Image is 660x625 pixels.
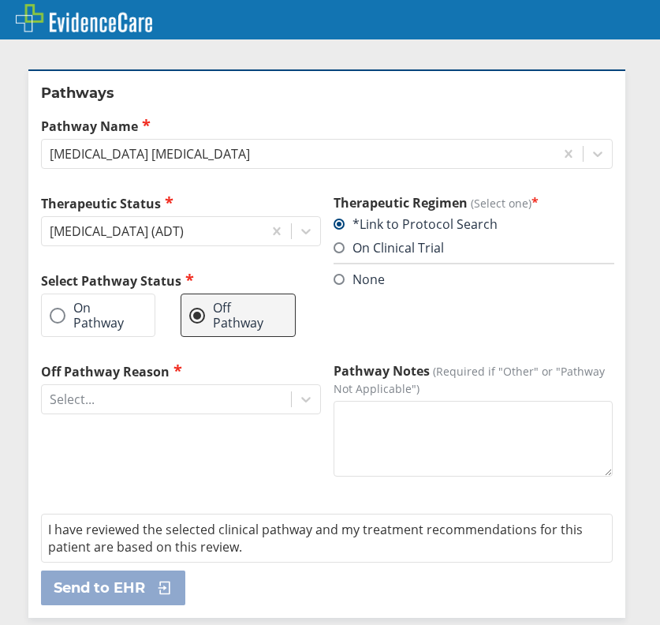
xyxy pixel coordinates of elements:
[41,117,613,135] label: Pathway Name
[334,239,444,256] label: On Clinical Trial
[189,301,271,330] label: Off Pathway
[50,223,184,240] div: [MEDICAL_DATA] (ADT)
[41,194,321,212] label: Therapeutic Status
[41,271,321,290] h2: Select Pathway Status
[50,145,250,163] div: [MEDICAL_DATA] [MEDICAL_DATA]
[54,578,145,597] span: Send to EHR
[334,364,605,396] span: (Required if "Other" or "Pathway Not Applicable")
[334,362,613,397] label: Pathway Notes
[41,571,185,605] button: Send to EHR
[48,521,583,556] span: I have reviewed the selected clinical pathway and my treatment recommendations for this patient a...
[50,391,95,408] div: Select...
[334,271,385,288] label: None
[41,362,321,380] label: Off Pathway Reason
[50,301,131,330] label: On Pathway
[16,4,152,32] img: EvidenceCare
[41,84,613,103] h2: Pathways
[334,215,498,233] label: *Link to Protocol Search
[334,194,613,211] h3: Therapeutic Regimen
[471,196,531,211] span: (Select one)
